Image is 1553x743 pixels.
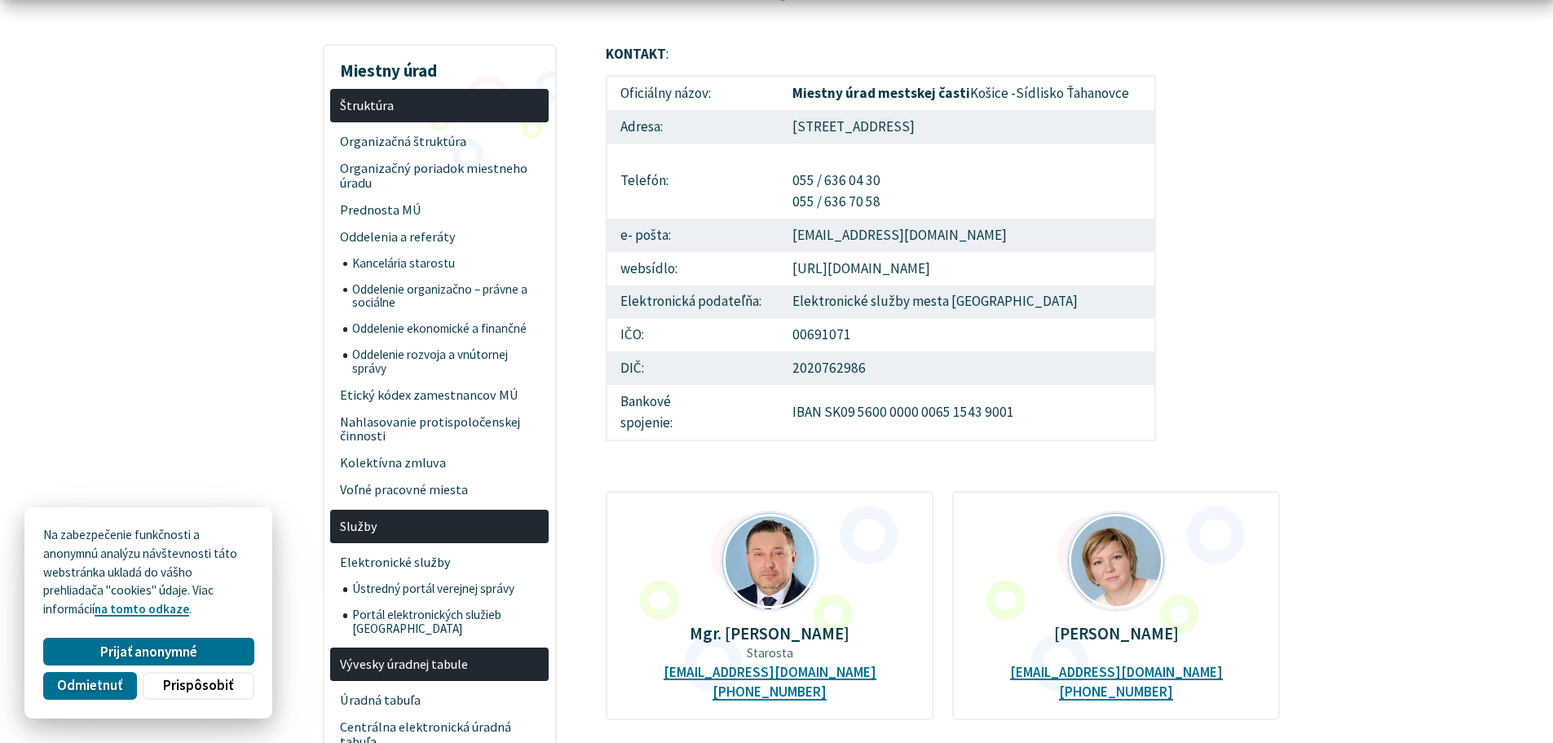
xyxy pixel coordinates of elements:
[163,677,233,694] span: Prispôsobiť
[664,664,876,681] a: [EMAIL_ADDRESS][DOMAIN_NAME]
[779,76,1155,110] td: Košice -Sídlisko Ťahanovce
[352,276,540,316] span: Oddelenie organizačno – právne a sociálne
[43,638,254,666] button: Prijať anonymné
[330,450,549,477] a: Kolektívna zmluva
[607,144,779,219] td: Telefón:
[979,624,1254,643] p: [PERSON_NAME]
[1059,683,1173,701] a: [PHONE_NUMBER]
[143,672,254,700] button: Prispôsobiť
[352,576,540,602] span: Ústredný portál verejnej správy
[330,128,549,155] a: Organizačná štruktúra
[352,250,540,276] span: Kancelária starostu
[340,155,540,197] span: Organizačný poriadok miestneho úradu
[953,403,1014,421] a: 1543 9001
[352,342,540,382] span: Oddelenie rozvoja a vnútornej správy
[330,648,549,681] a: Vývesky úradnej tabule
[792,171,880,189] a: 055 / 636 04 30
[722,513,818,609] img: Mgr.Ing. Miloš Ihnát_mini
[792,84,970,102] strong: Miestny úrad mestskej časti
[1068,513,1164,609] img: Zemková_a
[340,128,540,155] span: Organizačná štruktúra
[607,285,779,319] td: Elektronická podateľňa:
[340,477,540,504] span: Voľné pracovné miesta
[330,688,549,714] a: Úradná tabuľa
[330,223,549,250] a: Oddelenia a referáty
[330,197,549,223] a: Prednosta MÚ
[352,316,540,343] span: Oddelenie ekonomické a finančné
[330,510,549,543] a: Služby
[1010,664,1223,681] a: [EMAIL_ADDRESS][DOMAIN_NAME]
[343,602,549,642] a: Portál elektronických služieb [GEOGRAPHIC_DATA]
[779,110,1155,144] td: [STREET_ADDRESS]
[840,403,951,421] a: 09 5600 0000 0065
[330,477,549,504] a: Voľné pracovné miesta
[607,110,779,144] td: Adresa:
[607,319,779,352] td: IČO:
[330,382,549,409] a: Etický kódex zamestnancov MÚ
[779,385,1155,440] td: IBAN SK
[340,92,540,119] span: Štruktúra
[43,526,254,619] p: Na zabezpečenie funkčnosti a anonymnú analýzu návštevnosti táto webstránka ukladá do vášho prehli...
[330,549,549,576] a: Elektronické služby
[340,549,540,576] span: Elektronické služby
[340,223,540,250] span: Oddelenia a referáty
[792,325,851,343] a: 00691071
[343,342,549,382] a: Oddelenie rozvoja a vnútornej správy
[57,677,122,694] span: Odmietnuť
[340,382,540,409] span: Etický kódex zamestnancov MÚ
[779,219,1155,252] td: [EMAIL_ADDRESS][DOMAIN_NAME]
[606,44,1156,65] p: :
[340,688,540,714] span: Úradná tabuľa
[330,89,549,122] a: Štruktúra
[713,683,827,701] a: [PHONE_NUMBER]
[95,601,189,617] a: na tomto odkaze
[792,292,1078,310] a: Elektronické služby mesta [GEOGRAPHIC_DATA]
[330,49,549,83] h3: Miestny úrad
[792,192,880,210] a: 055 / 636 70 58
[343,276,549,316] a: Oddelenie organizačno – právne a sociálne
[340,450,540,477] span: Kolektívna zmluva
[607,252,779,285] td: websídlo:
[633,624,907,643] p: Mgr. [PERSON_NAME]
[633,646,907,661] p: Starosta
[343,576,549,602] a: Ústredný portál verejnej správy
[340,513,540,540] span: Služby
[43,672,136,700] button: Odmietnuť
[352,602,540,642] span: Portál elektronických služieb [GEOGRAPHIC_DATA]
[607,76,779,110] td: Oficiálny názov:
[779,252,1155,285] td: [URL][DOMAIN_NAME]
[607,385,779,440] td: Bankové spojenie:
[340,409,540,450] span: Nahlasovanie protispoločenskej činnosti
[330,155,549,197] a: Organizačný poriadok miestneho úradu
[340,197,540,223] span: Prednosta MÚ
[792,359,866,377] a: 2020762986
[606,45,666,63] strong: KONTAKT
[607,219,779,252] td: e- pošta:
[100,643,197,661] span: Prijať anonymné
[330,409,549,450] a: Nahlasovanie protispoločenskej činnosti
[340,651,540,678] span: Vývesky úradnej tabule
[343,316,549,343] a: Oddelenie ekonomické a finančné
[343,250,549,276] a: Kancelária starostu
[607,352,779,385] td: DIČ:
